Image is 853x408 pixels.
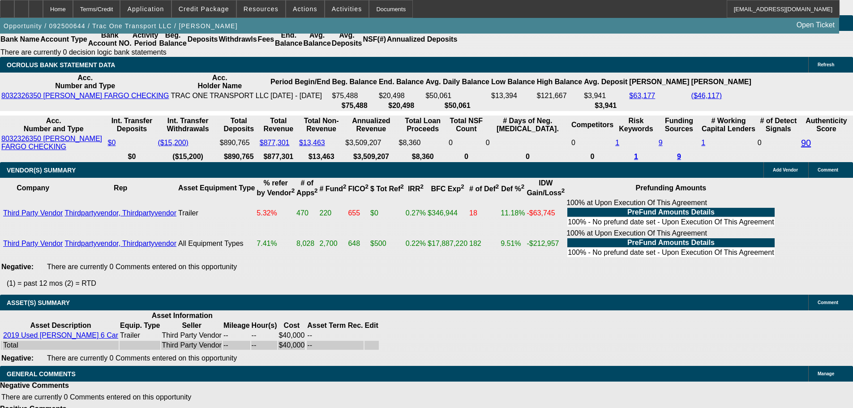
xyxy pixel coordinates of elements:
[319,229,347,258] td: 2,700
[307,321,363,330] th: Asset Term Recommendation
[157,152,218,161] th: ($15,200)
[307,331,363,340] td: --
[408,185,424,193] b: IRR
[500,229,525,258] td: 9.51%
[178,229,255,258] td: All Equipment Types
[378,73,424,90] th: End. Balance
[7,167,76,174] span: VENDOR(S) SUMMARY
[571,134,614,151] td: 0
[47,263,237,271] span: There are currently 0 Comments entered on this opportunity
[485,116,570,133] th: # Days of Neg. [MEDICAL_DATA].
[274,31,303,48] th: End. Balance
[448,134,484,151] td: 0
[501,185,524,193] b: Def %
[793,17,838,33] a: Open Ticket
[405,229,426,258] td: 0.22%
[677,153,681,160] a: 9
[157,116,218,133] th: Int. Transfer Withdrawals
[370,229,404,258] td: $500
[521,183,524,190] sup: 2
[801,116,852,133] th: Authenticity Score
[491,73,536,90] th: Low Balance
[400,183,403,190] sup: 2
[536,73,583,90] th: High Balance
[17,184,49,192] b: Company
[629,92,655,99] a: $63,177
[347,198,369,228] td: 655
[801,138,811,148] a: 90
[296,179,317,197] b: # of Apps
[332,5,362,13] span: Activities
[629,73,690,90] th: [PERSON_NAME]
[562,187,565,194] sup: 2
[527,179,565,197] b: IDW Gain/Loss
[307,341,363,350] td: --
[114,184,127,192] b: Rep
[3,240,63,247] a: Third Party Vendor
[219,116,258,133] th: Total Deposits
[571,152,614,161] th: 0
[757,134,800,151] td: 0
[405,198,426,228] td: 0.27%
[7,370,76,378] span: GENERAL COMMENTS
[571,116,614,133] th: Competitors
[427,229,468,258] td: $17,887,220
[566,199,775,228] div: 100% at Upon Execution Of This Agreement
[773,167,798,172] span: Add Vendor
[701,139,705,146] a: 1
[7,279,853,288] p: (1) = past 12 mos (2) = RTD
[370,185,404,193] b: $ Tot Ref
[386,31,458,48] th: Annualized Deposits
[345,139,397,147] div: $3,509,207
[88,31,132,48] th: Bank Account NO.
[485,152,570,161] th: 0
[331,31,363,48] th: Avg. Deposits
[252,322,277,329] b: Hour(s)
[108,139,116,146] a: $0
[496,183,499,190] sup: 2
[278,331,305,340] td: $40,000
[161,341,222,350] td: Third Party Vendor
[818,167,838,172] span: Comment
[526,229,565,258] td: -$212,957
[469,198,499,228] td: 18
[251,341,278,350] td: --
[3,341,118,349] div: Total
[107,152,157,161] th: $0
[399,152,447,161] th: $8,360
[500,198,525,228] td: 11.18%
[303,31,331,48] th: Avg. Balance
[425,101,490,110] th: $50,061
[818,62,834,67] span: Refresh
[237,0,285,17] button: Resources
[120,0,171,17] button: Application
[320,185,347,193] b: # Fund
[331,91,377,100] td: $75,488
[536,91,583,100] td: $121,667
[1,135,102,150] a: 8032326350 [PERSON_NAME] FARGO CHECKING
[362,31,386,48] th: NSF(#)
[658,116,700,133] th: Funding Sources
[120,321,160,330] th: Equip. Type
[132,31,159,48] th: Activity Period
[218,31,257,48] th: Withdrawls
[270,73,330,90] th: Period Begin/End
[691,73,752,90] th: [PERSON_NAME]
[469,185,499,193] b: # of Def
[345,116,397,133] th: Annualized Revenue
[485,134,570,151] td: 0
[64,209,176,217] a: Thirdpartyvendor, Thirdpartyvendor
[566,229,775,258] div: 100% at Upon Execution Of This Agreement
[634,153,638,160] a: 1
[364,321,379,330] th: Edit
[152,312,213,319] b: Asset Information
[567,248,774,257] td: 100% - No prefund date set - Upon Execution Of This Agreement
[172,0,236,17] button: Credit Package
[307,322,363,329] b: Asset Term Rec.
[347,229,369,258] td: 648
[170,91,269,100] td: TRAC ONE TRANSPORT LLC
[219,134,258,151] td: $890,765
[278,341,305,350] td: $40,000
[286,0,324,17] button: Actions
[448,152,484,161] th: 0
